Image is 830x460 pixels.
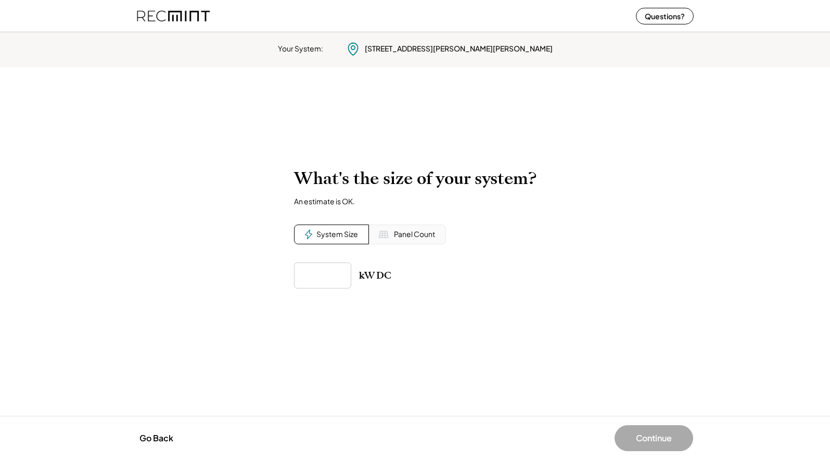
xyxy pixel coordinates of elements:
[365,44,553,54] div: [STREET_ADDRESS][PERSON_NAME][PERSON_NAME]
[394,229,435,240] div: Panel Count
[137,2,210,30] img: recmint-logotype%403x%20%281%29.jpeg
[294,196,355,206] div: An estimate is OK.
[378,229,389,240] img: Solar%20Panel%20Icon%20%281%29.svg
[316,229,358,240] div: System Size
[278,44,323,54] div: Your System:
[359,269,391,282] div: kW DC
[294,168,537,189] h2: What's the size of your system?
[615,425,693,451] button: Continue
[636,8,694,24] button: Questions?
[136,427,176,450] button: Go Back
